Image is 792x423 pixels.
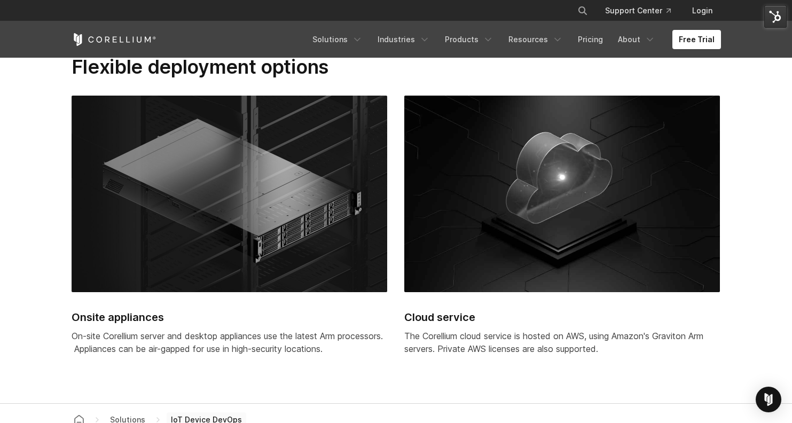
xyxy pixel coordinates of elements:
a: Resources [502,30,569,49]
a: Free Trial [672,30,721,49]
a: Pricing [571,30,609,49]
div: Navigation Menu [306,30,721,49]
img: HubSpot Tools Menu Toggle [764,5,787,28]
img: core-cloud [404,96,720,292]
a: Products [438,30,500,49]
a: Support Center [597,1,679,20]
div: Navigation Menu [564,1,721,20]
h2: Flexible deployment options [72,55,386,79]
a: Corellium Home [72,33,156,46]
button: Search [573,1,592,20]
a: Industries [371,30,436,49]
h2: Onsite appliances [72,309,387,325]
img: Corellium_Appliances_Thumbnail [72,96,387,292]
a: Login [684,1,721,20]
div: On-site Corellium server and desktop appliances use the latest Arm processors. Appliances can be ... [72,330,387,355]
a: About [611,30,662,49]
div: Open Intercom Messenger [756,387,781,412]
a: Solutions [306,30,369,49]
h2: Cloud service [404,309,720,325]
div: The Corellium cloud service is hosted on AWS, using Amazon's Graviton Arm servers. Private AWS li... [404,330,720,355]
